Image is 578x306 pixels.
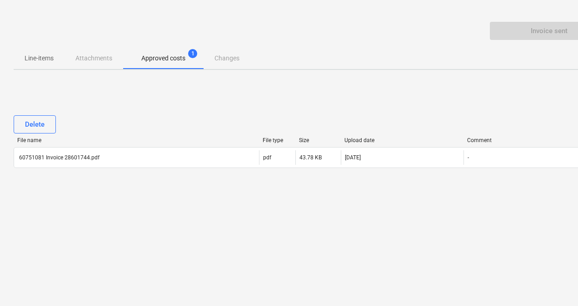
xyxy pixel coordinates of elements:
p: Approved costs [141,54,185,63]
div: 60751081 Invoice 28601744.pdf [18,154,100,161]
div: pdf [263,154,271,161]
div: [DATE] [345,154,361,161]
div: Delete [25,118,45,130]
div: Upload date [344,137,460,143]
div: 43.78 KB [299,154,322,161]
div: - [468,154,469,161]
div: File name [17,137,255,143]
p: Line-items [25,54,54,63]
div: Size [299,137,337,143]
div: File type [263,137,292,143]
span: 1 [188,49,197,58]
button: Delete [14,115,56,133]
